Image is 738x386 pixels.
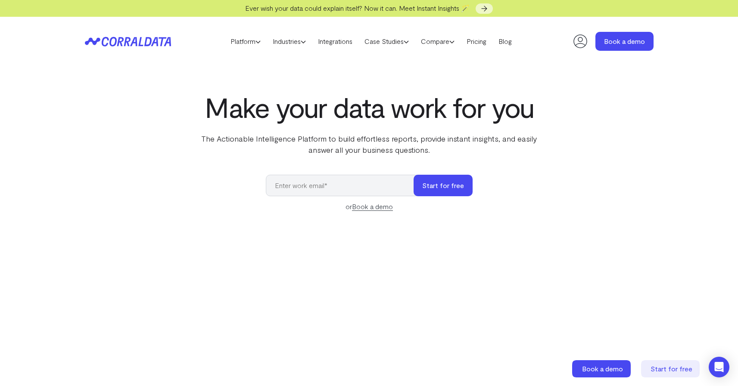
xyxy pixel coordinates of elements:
button: Start for free [414,175,473,196]
a: Book a demo [595,32,654,51]
a: Integrations [312,35,358,48]
a: Industries [267,35,312,48]
a: Blog [492,35,518,48]
a: Platform [224,35,267,48]
div: or [266,201,473,212]
p: The Actionable Intelligence Platform to build effortless reports, provide instant insights, and e... [193,133,545,155]
span: Book a demo [582,364,623,373]
a: Case Studies [358,35,415,48]
input: Enter work email* [266,175,422,196]
span: Ever wish your data could explain itself? Now it can. Meet Instant Insights 🪄 [245,4,470,12]
span: Start for free [651,364,692,373]
a: Compare [415,35,461,48]
a: Pricing [461,35,492,48]
h1: Make your data work for you [193,92,545,123]
a: Book a demo [572,360,632,377]
a: Book a demo [352,202,393,211]
div: Open Intercom Messenger [709,357,729,377]
a: Start for free [641,360,701,377]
